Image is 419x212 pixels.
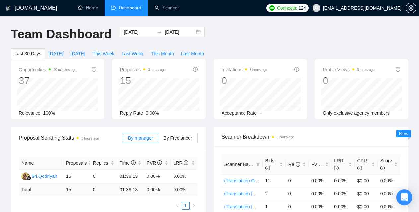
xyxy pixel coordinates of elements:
td: 0.00% [331,174,354,187]
input: End date [165,28,195,35]
a: setting [406,5,416,11]
button: This Month [147,48,177,59]
span: filter [256,162,260,166]
button: [DATE] [45,48,67,59]
img: upwork-logo.png [269,5,275,11]
a: 1 [182,202,189,209]
span: left [176,204,180,208]
span: By manager [128,135,153,141]
input: Start date [124,28,154,35]
span: Proposals [66,159,87,167]
button: This Week [89,48,118,59]
th: Proposals [63,157,90,170]
th: Replies [90,157,117,170]
td: 01:36:13 [117,170,144,183]
div: Open Intercom Messenger [396,189,412,205]
td: 2 [263,187,286,200]
span: info-circle [184,160,188,165]
span: Proposal Sending Stats [19,134,123,142]
img: logo [6,3,10,14]
td: 0.00% [171,170,198,183]
button: [DATE] [67,48,89,59]
a: homeHome [78,5,98,11]
a: (Translation) General [224,178,268,183]
div: Sri Qodriyah [32,173,57,180]
span: [DATE] [71,50,85,57]
span: info-circle [157,160,162,165]
span: Proposals [120,66,166,74]
td: 11 [263,174,286,187]
span: Time [120,160,136,166]
span: Acceptance Rate [222,110,257,116]
td: 01:36:13 [117,183,144,196]
span: LRR [174,160,189,166]
td: 0.00 % [171,183,198,196]
span: -- [259,110,262,116]
td: 0 [286,187,309,200]
div: 37 [19,74,76,87]
span: CPR [357,158,367,171]
li: Previous Page [174,202,182,210]
span: Profile Views [323,66,375,74]
button: right [190,202,198,210]
button: Last Month [177,48,208,59]
span: PVR [147,160,162,166]
td: 0 [90,183,117,196]
img: SQ [21,172,30,180]
time: 3 hours ago [81,137,99,140]
a: searchScanner [155,5,179,11]
button: setting [406,3,416,13]
span: Dashboard [119,5,141,11]
span: info-circle [296,162,300,167]
th: Name [19,157,63,170]
a: (Translation) [GEOGRAPHIC_DATA] [224,191,300,196]
span: Score [380,158,392,171]
li: Next Page [190,202,198,210]
td: 0.00% [309,187,331,200]
td: 0 [90,170,117,183]
span: info-circle [294,67,299,72]
td: $0.00 [355,174,378,187]
span: Re [288,162,300,167]
span: info-circle [92,67,96,72]
span: Relevance [19,110,40,116]
span: By Freelancer [163,135,192,141]
span: info-circle [334,166,339,170]
span: dashboard [111,5,116,10]
span: info-circle [193,67,198,72]
span: Last 30 Days [14,50,41,57]
div: 0 [323,74,375,87]
span: LRR [334,158,343,171]
span: Reply Rate [120,110,143,116]
span: Last Month [181,50,204,57]
span: info-circle [131,160,136,165]
span: info-circle [380,166,385,170]
span: Scanner Breakdown [222,133,401,141]
span: to [157,29,162,35]
td: 0.00% [144,170,171,183]
div: 15 [120,74,166,87]
time: 3 hours ago [250,68,267,72]
span: filter [255,159,261,169]
time: 3 hours ago [277,135,294,139]
span: Replies [93,159,109,167]
a: SQSri Qodriyah [21,173,57,178]
span: Only exclusive agency members [323,110,390,116]
span: user [314,6,319,10]
div: 0 [222,74,267,87]
td: 0.00% [378,187,400,200]
span: 124 [298,4,306,12]
span: swap-right [157,29,162,35]
td: Total [19,183,63,196]
li: 1 [182,202,190,210]
span: right [192,204,196,208]
span: 0.00% [146,110,159,116]
td: 15 [63,170,90,183]
button: left [174,202,182,210]
span: 100% [43,110,55,116]
span: PVR [311,162,327,167]
td: 0.00% [378,174,400,187]
img: gigradar-bm.png [26,176,31,180]
span: [DATE] [49,50,63,57]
